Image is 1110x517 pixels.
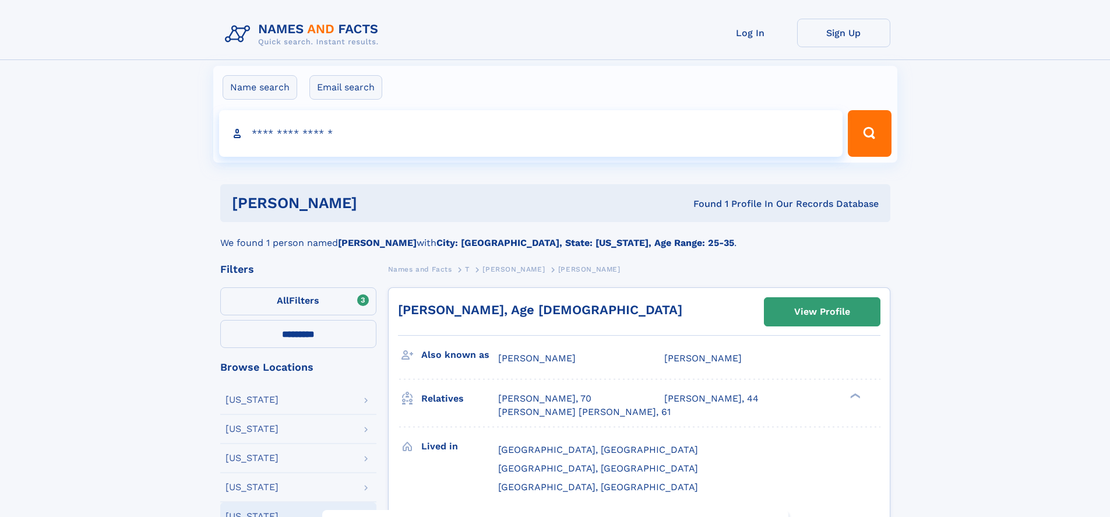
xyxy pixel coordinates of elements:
[277,295,289,306] span: All
[421,437,498,456] h3: Lived in
[225,424,279,434] div: [US_STATE]
[398,303,682,317] a: [PERSON_NAME], Age [DEMOGRAPHIC_DATA]
[664,353,742,364] span: [PERSON_NAME]
[232,196,526,210] h1: [PERSON_NAME]
[220,287,376,315] label: Filters
[498,406,671,418] a: [PERSON_NAME] [PERSON_NAME], 61
[220,222,890,250] div: We found 1 person named with .
[436,237,734,248] b: City: [GEOGRAPHIC_DATA], State: [US_STATE], Age Range: 25-35
[421,345,498,365] h3: Also known as
[219,110,843,157] input: search input
[465,262,470,276] a: T
[220,19,388,50] img: Logo Names and Facts
[797,19,890,47] a: Sign Up
[848,110,891,157] button: Search Button
[225,453,279,463] div: [US_STATE]
[498,444,698,455] span: [GEOGRAPHIC_DATA], [GEOGRAPHIC_DATA]
[664,392,759,405] a: [PERSON_NAME], 44
[847,392,861,400] div: ❯
[225,483,279,492] div: [US_STATE]
[421,389,498,409] h3: Relatives
[225,395,279,405] div: [US_STATE]
[220,264,376,275] div: Filters
[388,262,452,276] a: Names and Facts
[794,298,850,325] div: View Profile
[338,237,417,248] b: [PERSON_NAME]
[220,362,376,372] div: Browse Locations
[482,262,545,276] a: [PERSON_NAME]
[498,392,591,405] a: [PERSON_NAME], 70
[482,265,545,273] span: [PERSON_NAME]
[498,481,698,493] span: [GEOGRAPHIC_DATA], [GEOGRAPHIC_DATA]
[704,19,797,47] a: Log In
[558,265,621,273] span: [PERSON_NAME]
[498,463,698,474] span: [GEOGRAPHIC_DATA], [GEOGRAPHIC_DATA]
[223,75,297,100] label: Name search
[465,265,470,273] span: T
[498,353,576,364] span: [PERSON_NAME]
[309,75,382,100] label: Email search
[525,198,879,210] div: Found 1 Profile In Our Records Database
[764,298,880,326] a: View Profile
